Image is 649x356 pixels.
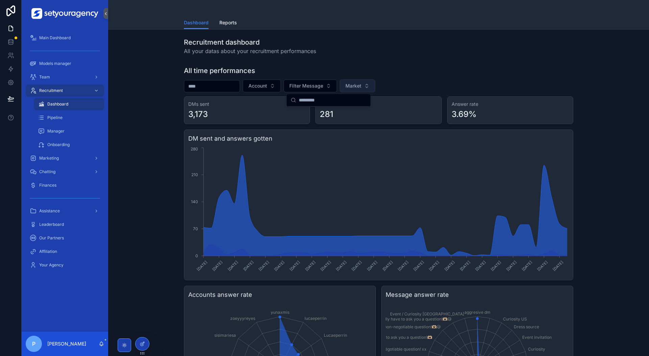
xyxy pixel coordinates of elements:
[289,260,301,272] text: [DATE]
[26,85,104,97] a: Recruitment
[271,310,289,315] tspan: yunaxmis
[39,74,50,80] span: Team
[428,260,440,272] text: [DATE]
[219,19,237,26] span: Reports
[39,235,64,241] span: Our Partners
[26,57,104,70] a: Models manager
[354,335,432,340] tspan: Girl/Babe, I need to ask you a question!🫶🏼
[22,27,108,280] div: scrollable content
[39,183,56,188] span: Finances
[39,156,59,161] span: Marketing
[26,245,104,258] a: Affiliation
[459,260,471,272] text: [DATE]
[184,19,209,26] span: Dashboard
[328,324,441,329] tspan: Girl/Babe, I need to ask you a non-negotiable question!🫶🏼😅
[284,79,337,92] button: Select Button
[452,109,477,120] div: 3.69%
[397,260,409,272] text: [DATE]
[522,335,552,340] tspan: Event invitation
[188,134,569,143] h3: DM sent and answers gotten
[514,324,539,329] tspan: Dress source
[26,205,104,217] a: Assistance
[320,260,332,272] text: [DATE]
[351,316,452,322] tspan: Hey girl, omg i really have to ask you a question!🫶🏼😅
[386,290,569,300] h3: Message answer rate
[39,249,57,254] span: Affiliation
[227,260,239,272] text: [DATE]
[351,260,363,272] text: [DATE]
[464,310,490,315] tspan: aggresive dm
[324,333,347,338] tspan: Lucaeperrin
[193,226,198,231] tspan: 70
[528,347,545,352] tspan: Curiosity
[184,66,255,75] h1: All time performances
[304,260,316,272] text: [DATE]
[39,35,71,41] span: Main Dashboard
[382,260,394,272] text: [DATE]
[47,142,70,147] span: Onboarding
[191,199,198,204] tspan: 140
[305,316,327,321] tspan: lucaeperrin
[475,260,487,272] text: [DATE]
[39,169,55,174] span: Chatting
[366,260,378,272] text: [DATE]
[320,109,333,120] div: 281
[191,146,198,151] tspan: 280
[34,125,104,137] a: Manager
[188,290,371,300] h3: Accounts answer rate
[258,260,270,272] text: [DATE]
[188,109,208,120] div: 3,173
[26,166,104,178] a: Chatting
[47,115,63,120] span: Pipeline
[26,232,104,244] a: Our Partners
[26,32,104,44] a: Main Dashboard
[242,260,255,272] text: [DATE]
[211,260,223,272] text: [DATE]
[219,17,237,30] a: Reports
[345,82,361,89] span: Market
[536,260,549,272] text: [DATE]
[39,222,64,227] span: Leaderboard
[26,179,104,191] a: Finances
[521,260,533,272] text: [DATE]
[243,79,281,92] button: Select Button
[273,260,285,272] text: [DATE]
[320,101,437,108] h3: Answers
[39,61,71,66] span: Models manager
[184,38,316,47] h1: Recruitment dashboard
[39,208,60,214] span: Assistance
[26,71,104,83] a: Team
[412,260,425,272] text: [DATE]
[230,316,255,321] tspan: zoeyyyreyes
[184,17,209,29] a: Dashboard
[390,311,464,316] tspan: Event / Curiosity [GEOGRAPHIC_DATA]
[214,333,236,338] tspan: sisimariesa
[26,259,104,271] a: Your Agency
[452,101,569,108] h3: Answer rate
[34,112,104,124] a: Pipeline
[47,340,86,347] p: [PERSON_NAME]
[443,260,456,272] text: [DATE]
[34,139,104,151] a: Onboarding
[503,316,527,322] tspan: Curiosity US
[184,47,316,55] span: All your datas about your recruitment performances
[195,253,198,258] tspan: 0
[301,347,427,352] tspan: Hi girl, how are you? I need to ask you non-négotiable question! xx
[335,260,347,272] text: [DATE]
[490,260,502,272] text: [DATE]
[196,260,208,272] text: [DATE]
[26,152,104,164] a: Marketing
[47,101,68,107] span: Dashboard
[31,8,98,19] img: App logo
[248,82,267,89] span: Account
[188,146,569,276] div: chart
[26,218,104,231] a: Leaderboard
[552,260,564,272] text: [DATE]
[289,82,323,89] span: Filter Message
[32,340,35,348] span: P
[505,260,518,272] text: [DATE]
[47,128,65,134] span: Manager
[191,172,198,177] tspan: 210
[39,262,64,268] span: Your Agency
[39,88,63,93] span: Recruitment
